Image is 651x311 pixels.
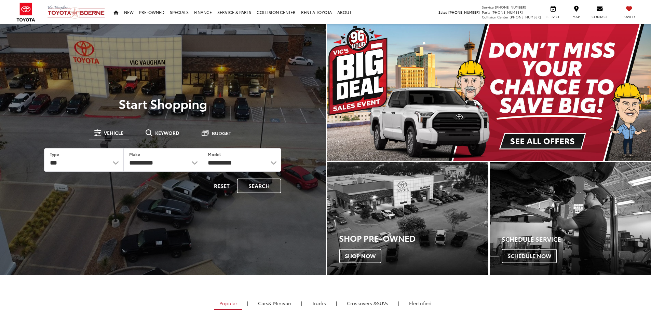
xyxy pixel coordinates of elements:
li: | [334,300,339,307]
span: Saved [622,14,637,19]
a: Cars [253,297,296,309]
span: Collision Center [482,14,508,19]
span: Schedule Now [502,249,557,263]
span: Contact [592,14,608,19]
h4: Schedule Service [502,236,651,243]
span: Map [569,14,584,19]
span: Keyword [155,130,179,135]
button: Reset [208,179,235,193]
a: Shop Pre-Owned Shop Now [327,162,488,275]
span: Budget [212,131,231,136]
span: [PHONE_NUMBER] [495,4,526,10]
span: Vehicle [104,130,123,135]
h3: Shop Pre-Owned [339,234,488,242]
label: Model [208,151,221,157]
label: Type [50,151,59,157]
span: & Minivan [268,300,291,307]
img: Vic Vaughan Toyota of Boerne [47,5,105,19]
span: [PHONE_NUMBER] [448,10,480,15]
span: Sales [438,10,447,15]
span: [PHONE_NUMBER] [510,14,541,19]
span: Service [482,4,494,10]
a: Trucks [307,297,331,309]
li: | [299,300,304,307]
a: Electrified [404,297,437,309]
a: SUVs [342,297,393,309]
div: Toyota [490,162,651,275]
li: | [245,300,250,307]
label: Make [129,151,140,157]
a: Schedule Service Schedule Now [490,162,651,275]
span: Service [545,14,561,19]
span: Shop Now [339,249,381,263]
a: Popular [214,297,242,310]
p: Start Shopping [29,97,297,110]
div: Toyota [327,162,488,275]
button: Search [237,179,281,193]
span: Crossovers & [347,300,377,307]
li: | [396,300,401,307]
span: Parts [482,10,490,15]
span: [PHONE_NUMBER] [491,10,523,15]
